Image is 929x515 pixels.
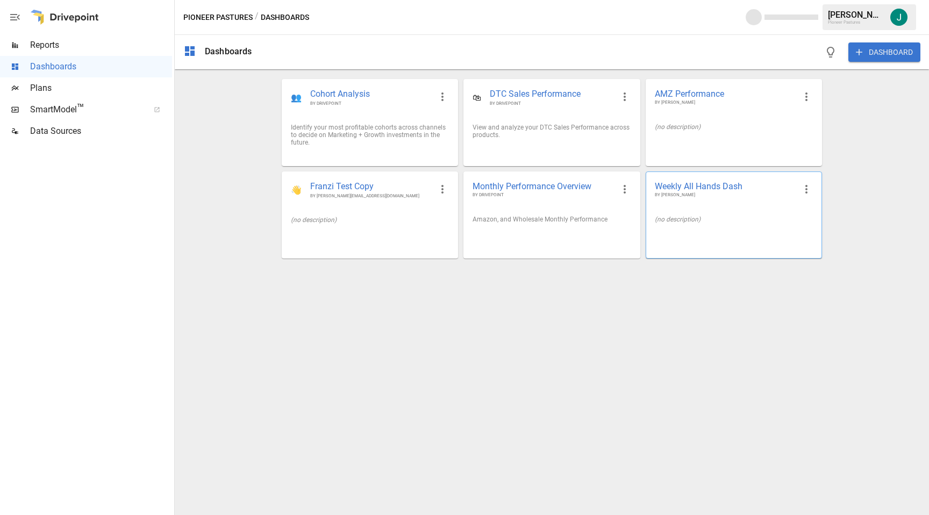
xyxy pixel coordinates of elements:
[655,123,813,131] div: (no description)
[473,216,631,223] div: Amazon, and Wholesale Monthly Performance
[884,2,914,32] button: Jacob Brighton
[310,101,432,106] span: BY DRIVEPOINT
[291,185,302,195] div: 👋
[848,42,920,62] button: DASHBOARD
[655,192,796,198] span: BY [PERSON_NAME]
[490,88,613,101] span: DTC Sales Performance
[30,103,142,116] span: SmartModel
[473,192,613,198] span: BY DRIVEPOINT
[473,92,481,103] div: 🛍
[30,60,172,73] span: Dashboards
[655,181,796,192] span: Weekly All Hands Dash
[490,101,613,106] span: BY DRIVEPOINT
[655,99,796,106] span: BY [PERSON_NAME]
[291,124,449,146] div: Identify your most profitable cohorts across channels to decide on Marketing + Growth investments...
[473,181,613,192] span: Monthly Performance Overview
[77,102,84,115] span: ™
[30,82,172,95] span: Plans
[828,10,884,20] div: [PERSON_NAME]
[205,46,252,56] div: Dashboards
[30,125,172,138] span: Data Sources
[183,11,253,24] button: Pioneer Pastures
[255,11,259,24] div: /
[30,39,172,52] span: Reports
[291,216,449,224] div: (no description)
[828,20,884,25] div: Pioneer Pastures
[310,181,432,193] span: Franzi Test Copy
[473,124,631,139] div: View and analyze your DTC Sales Performance across products.
[890,9,907,26] img: Jacob Brighton
[655,216,813,223] div: (no description)
[655,88,796,99] span: AMZ Performance
[291,92,302,103] div: 👥
[310,193,432,199] span: BY [PERSON_NAME][EMAIL_ADDRESS][DOMAIN_NAME]
[310,88,432,101] span: Cohort Analysis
